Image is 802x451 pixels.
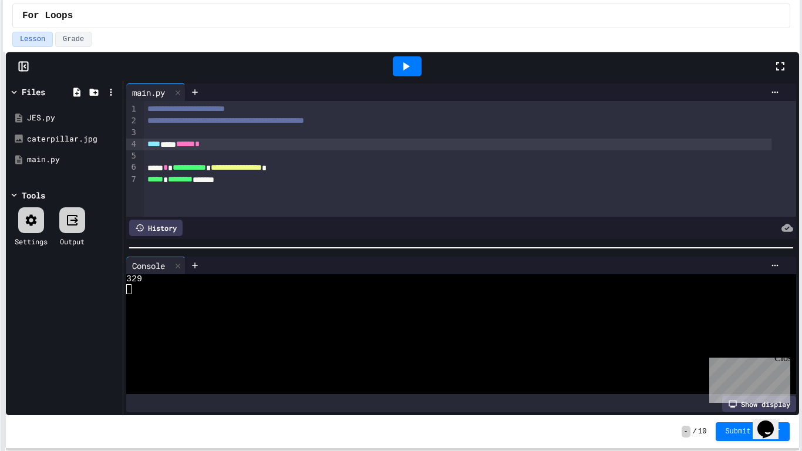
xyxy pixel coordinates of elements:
[5,5,81,75] div: Chat with us now!Close
[27,154,119,166] div: main.py
[27,112,119,124] div: JES.py
[705,353,790,403] iframe: chat widget
[27,133,119,145] div: caterpillar.jpg
[753,404,790,439] iframe: chat widget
